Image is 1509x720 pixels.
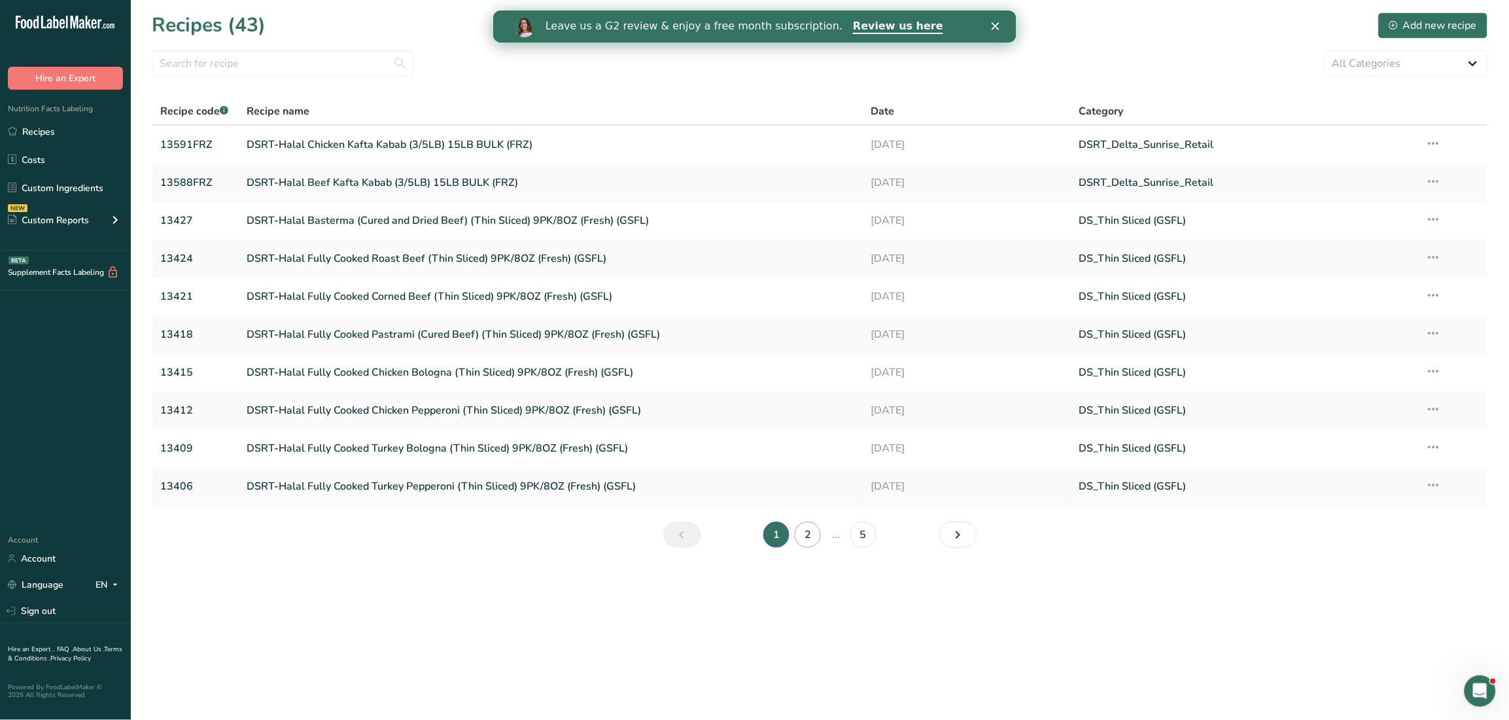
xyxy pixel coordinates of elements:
[939,522,977,548] a: Next page
[1079,435,1410,462] a: DS_Thin Sliced (GSFL)
[8,67,123,90] button: Hire an Expert
[247,473,855,500] a: DSRT-Halal Fully Cooked Turkey Pepperoni (Thin Sliced) 9PK/8OZ (Fresh) (GSFL)
[247,169,855,196] a: DSRT-Halal Beef Kafta Kabab (3/5LB) 15LB BULK (FRZ)
[1079,473,1410,500] a: DS_Thin Sliced (GSFL)
[871,359,1063,386] a: [DATE]
[1465,675,1496,707] iframe: Intercom live chat
[247,283,855,310] a: DSRT-Halal Fully Cooked Corned Beef (Thin Sliced) 9PK/8OZ (Fresh) (GSFL)
[871,473,1063,500] a: [DATE]
[160,245,231,272] a: 13424
[8,204,27,212] div: NEW
[57,645,73,654] a: FAQ .
[9,257,29,264] div: BETA
[152,50,413,77] input: Search for recipe
[247,207,855,234] a: DSRT-Halal Basterma (Cured and Dried Beef) (Thin Sliced) 9PK/8OZ (Fresh) (GSFL)
[1079,245,1410,272] a: DS_Thin Sliced (GSFL)
[871,131,1063,158] a: [DATE]
[1378,12,1488,39] button: Add new recipe
[160,169,231,196] a: 13588FRZ
[1079,207,1410,234] a: DS_Thin Sliced (GSFL)
[160,207,231,234] a: 13427
[8,645,122,663] a: Terms & Conditions .
[247,103,309,119] span: Recipe name
[247,359,855,386] a: DSRT-Halal Fully Cooked Chicken Bologna (Thin Sliced) 9PK/8OZ (Fresh) (GSFL)
[871,103,894,119] span: Date
[8,683,123,699] div: Powered By FoodLabelMaker © 2025 All Rights Reserved
[50,654,91,663] a: Privacy Policy
[871,283,1063,310] a: [DATE]
[152,10,266,40] h1: Recipes (43)
[1079,131,1410,158] a: DSRT_Delta_Sunrise_Retail
[871,207,1063,234] a: [DATE]
[663,522,701,548] a: Previous page
[498,12,512,20] div: Close
[247,245,855,272] a: DSRT-Halal Fully Cooked Roast Beef (Thin Sliced) 9PK/8OZ (Fresh) (GSFL)
[160,283,231,310] a: 13421
[247,131,855,158] a: DSRT-Halal Chicken Kafta Kabab (3/5LB) 15LB BULK (FRZ)
[8,645,54,654] a: Hire an Expert .
[1389,18,1477,33] div: Add new recipe
[1079,321,1410,348] a: DS_Thin Sliced (GSFL)
[247,397,855,424] a: DSRT-Halal Fully Cooked Chicken Pepperoni (Thin Sliced) 9PK/8OZ (Fresh) (GSFL)
[73,645,104,654] a: About Us .
[795,522,821,548] a: Page 2.
[95,577,123,593] div: EN
[1079,397,1410,424] a: DS_Thin Sliced (GSFL)
[871,169,1063,196] a: [DATE]
[160,359,231,386] a: 13415
[160,473,231,500] a: 13406
[1079,359,1410,386] a: DS_Thin Sliced (GSFL)
[160,131,231,158] a: 13591FRZ
[871,397,1063,424] a: [DATE]
[160,397,231,424] a: 13412
[8,213,89,227] div: Custom Reports
[160,104,228,118] span: Recipe code
[247,321,855,348] a: DSRT-Halal Fully Cooked Pastrami (Cured Beef) (Thin Sliced) 9PK/8OZ (Fresh) (GSFL)
[8,573,63,596] a: Language
[871,245,1063,272] a: [DATE]
[871,321,1063,348] a: [DATE]
[247,435,855,462] a: DSRT-Halal Fully Cooked Turkey Bologna (Thin Sliced) 9PK/8OZ (Fresh) (GSFL)
[160,321,231,348] a: 13418
[1079,103,1124,119] span: Category
[850,522,876,548] a: Page 5.
[493,10,1016,43] iframe: Intercom live chat banner
[871,435,1063,462] a: [DATE]
[1079,169,1410,196] a: DSRT_Delta_Sunrise_Retail
[1079,283,1410,310] a: DS_Thin Sliced (GSFL)
[160,435,231,462] a: 13409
